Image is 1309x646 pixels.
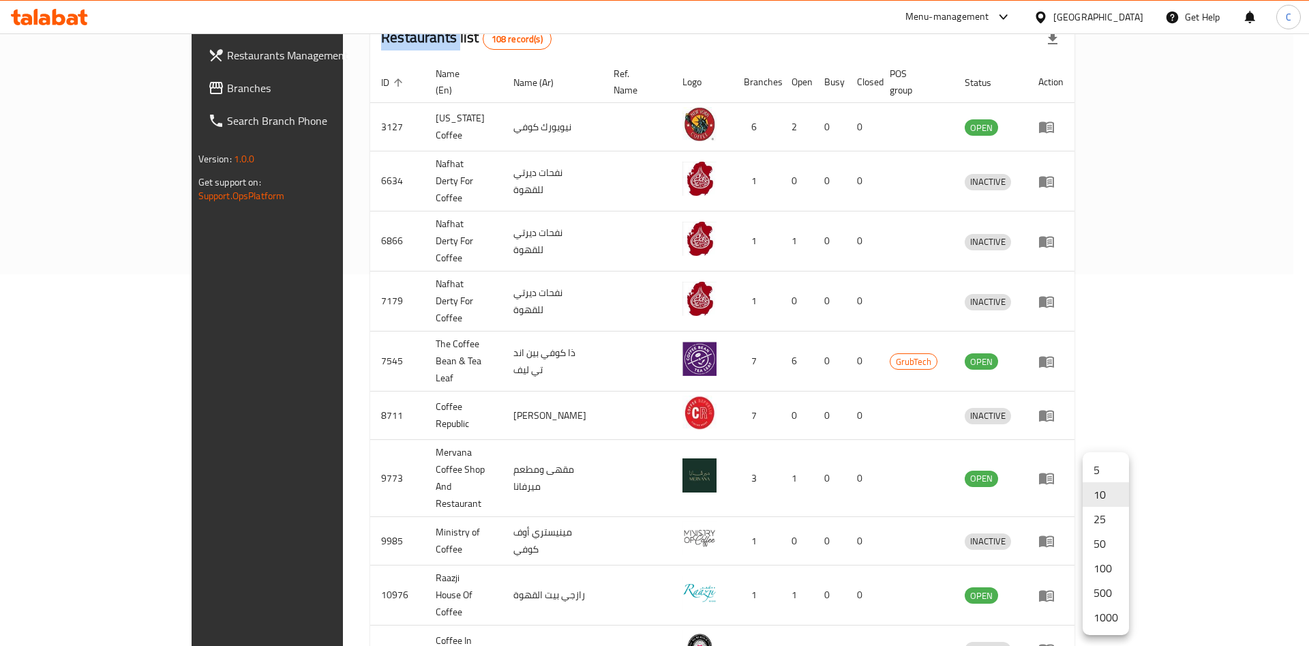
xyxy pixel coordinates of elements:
[1083,507,1129,531] li: 25
[1083,458,1129,482] li: 5
[1083,556,1129,581] li: 100
[1083,605,1129,630] li: 1000
[1083,482,1129,507] li: 10
[1083,531,1129,556] li: 50
[1083,581,1129,605] li: 500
